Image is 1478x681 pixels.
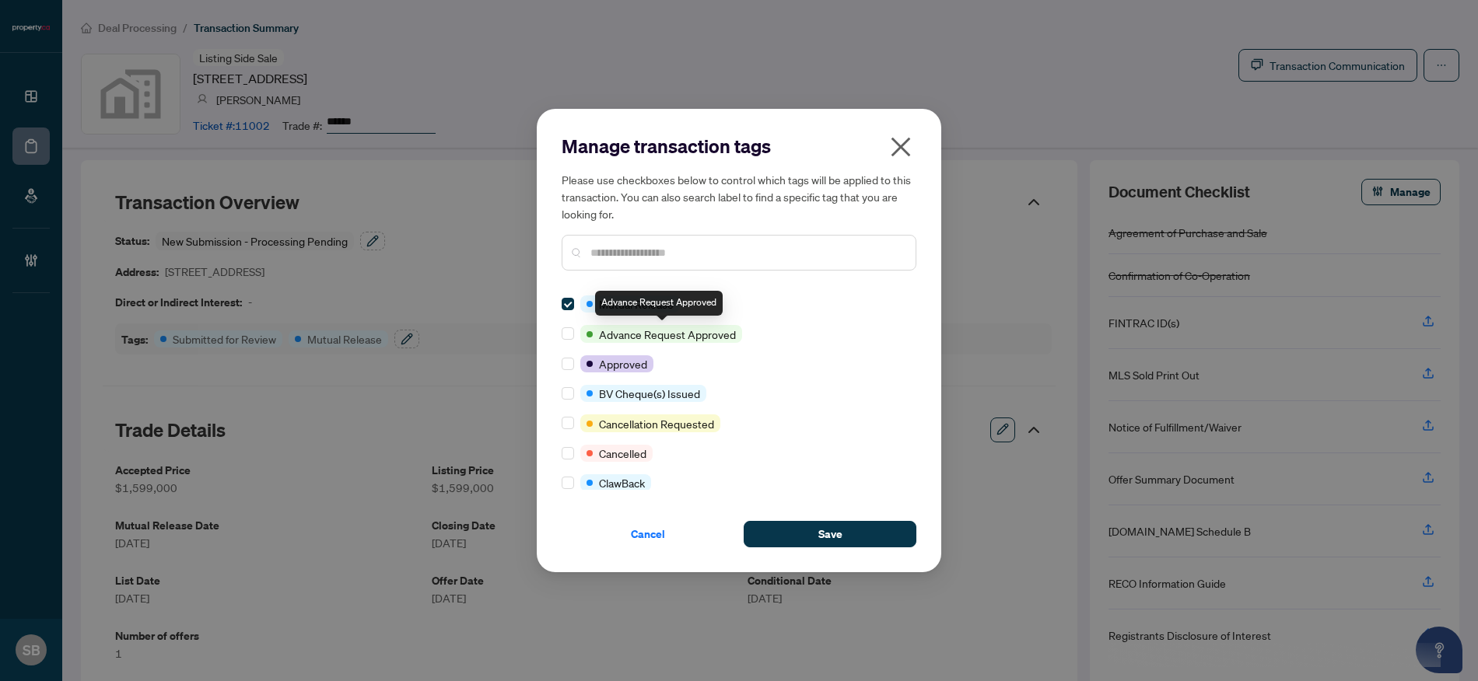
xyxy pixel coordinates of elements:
span: Cancellation Requested [599,415,714,432]
span: BV Cheque(s) Issued [599,385,700,402]
span: Advance Request Approved [599,326,736,343]
span: Mutual Release [599,295,674,313]
span: Save [818,522,842,547]
h5: Please use checkboxes below to control which tags will be applied to this transaction. You can al... [562,171,916,222]
span: Cancel [631,522,665,547]
span: Approved [599,355,647,372]
button: Cancel [562,521,734,547]
button: Save [744,521,916,547]
span: Cancelled [599,445,646,462]
span: close [888,134,913,159]
h2: Manage transaction tags [562,134,916,159]
span: ClawBack [599,474,645,491]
